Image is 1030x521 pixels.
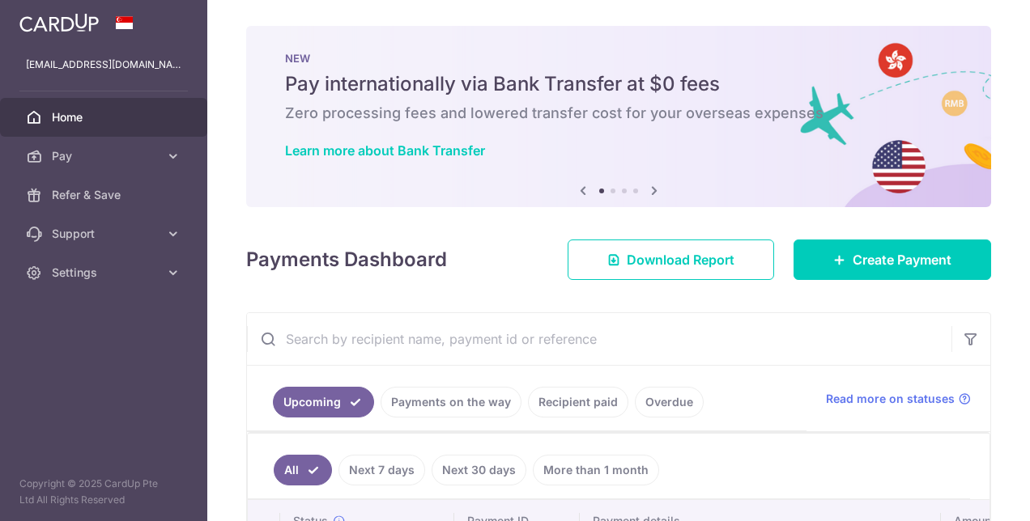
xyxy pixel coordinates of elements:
[285,142,485,159] a: Learn more about Bank Transfer
[533,455,659,485] a: More than 1 month
[528,387,628,417] a: Recipient paid
[247,313,951,365] input: Search by recipient name, payment id or reference
[635,387,704,417] a: Overdue
[285,52,952,65] p: NEW
[246,245,447,274] h4: Payments Dashboard
[627,250,734,269] span: Download Report
[853,250,951,269] span: Create Payment
[285,71,952,97] h5: Pay internationally via Bank Transfer at $0 fees
[52,109,159,125] span: Home
[52,226,159,242] span: Support
[246,26,991,207] img: Bank transfer banner
[52,148,159,164] span: Pay
[826,391,955,407] span: Read more on statuses
[432,455,526,485] a: Next 30 days
[568,239,774,280] a: Download Report
[285,104,952,123] h6: Zero processing fees and lowered transfer cost for your overseas expenses
[52,265,159,281] span: Settings
[19,13,99,32] img: CardUp
[794,239,991,280] a: Create Payment
[52,187,159,203] span: Refer & Save
[826,391,971,407] a: Read more on statuses
[338,455,425,485] a: Next 7 days
[274,455,332,485] a: All
[273,387,374,417] a: Upcoming
[381,387,521,417] a: Payments on the way
[26,57,181,73] p: [EMAIL_ADDRESS][DOMAIN_NAME]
